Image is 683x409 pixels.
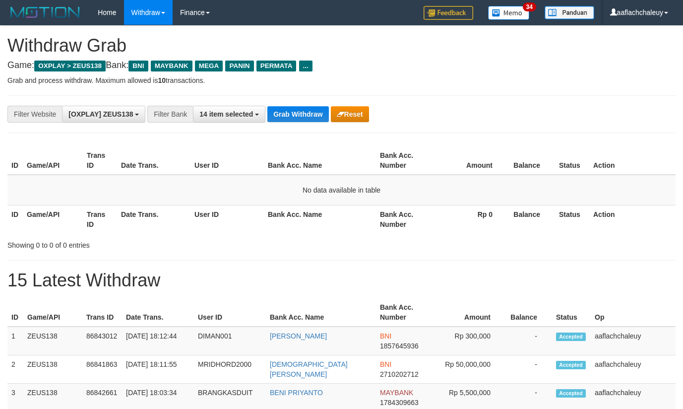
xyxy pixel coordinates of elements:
button: 14 item selected [193,106,265,123]
td: MRIDHORD2000 [194,355,266,384]
span: Copy 1857645936 to clipboard [380,342,419,350]
button: [OXPLAY] ZEUS138 [62,106,145,123]
td: ZEUS138 [23,355,82,384]
span: Accepted [556,389,586,398]
th: Amount [436,146,507,175]
th: Bank Acc. Name [266,298,376,327]
th: ID [7,298,23,327]
th: Balance [507,146,555,175]
h1: Withdraw Grab [7,36,676,56]
span: BNI [380,360,391,368]
th: Trans ID [83,146,117,175]
th: Status [552,298,591,327]
th: Action [589,146,676,175]
th: Game/API [23,146,83,175]
th: Status [555,146,589,175]
td: DIMAN001 [194,327,266,355]
th: User ID [194,298,266,327]
td: [DATE] 18:11:55 [122,355,194,384]
span: Accepted [556,333,586,341]
td: Rp 50,000,000 [435,355,505,384]
img: panduan.png [545,6,594,19]
span: Copy 1784309663 to clipboard [380,399,419,407]
th: ID [7,205,23,233]
span: Copy 2710202712 to clipboard [380,370,419,378]
th: Op [591,298,676,327]
button: Grab Withdraw [267,106,328,122]
td: ZEUS138 [23,327,82,355]
th: User ID [190,146,264,175]
span: Accepted [556,361,586,369]
span: MAYBANK [151,61,192,71]
div: Filter Bank [147,106,193,123]
th: Game/API [23,298,82,327]
th: Trans ID [82,298,122,327]
span: PERMATA [256,61,297,71]
td: aaflachchaleuy [591,327,676,355]
th: Bank Acc. Name [264,146,376,175]
h4: Game: Bank: [7,61,676,70]
th: ID [7,146,23,175]
th: Bank Acc. Number [376,205,436,233]
td: 86841863 [82,355,122,384]
span: MEGA [195,61,223,71]
th: Balance [505,298,552,327]
td: aaflachchaleuy [591,355,676,384]
img: Feedback.jpg [424,6,473,20]
span: BNI [128,61,148,71]
th: Rp 0 [436,205,507,233]
th: Trans ID [83,205,117,233]
td: 2 [7,355,23,384]
h1: 15 Latest Withdraw [7,271,676,290]
strong: 10 [158,76,166,84]
th: Status [555,205,589,233]
th: Date Trans. [117,205,190,233]
th: User ID [190,205,264,233]
td: 1 [7,327,23,355]
td: No data available in table [7,175,676,205]
th: Bank Acc. Number [376,298,435,327]
th: Action [589,205,676,233]
th: Balance [507,205,555,233]
span: BNI [380,332,391,340]
span: 34 [523,2,536,11]
th: Date Trans. [117,146,190,175]
td: - [505,327,552,355]
a: [DEMOGRAPHIC_DATA][PERSON_NAME] [270,360,348,378]
a: BENI PRIYANTO [270,389,323,397]
th: Game/API [23,205,83,233]
span: ... [299,61,312,71]
a: [PERSON_NAME] [270,332,327,340]
img: MOTION_logo.png [7,5,83,20]
span: [OXPLAY] ZEUS138 [68,110,133,118]
td: Rp 300,000 [435,327,505,355]
td: 86843012 [82,327,122,355]
p: Grab and process withdraw. Maximum allowed is transactions. [7,75,676,85]
span: PANIN [225,61,253,71]
td: - [505,355,552,384]
th: Bank Acc. Name [264,205,376,233]
span: MAYBANK [380,389,413,397]
button: Reset [331,106,369,122]
span: OXPLAY > ZEUS138 [34,61,106,71]
th: Date Trans. [122,298,194,327]
img: Button%20Memo.svg [488,6,530,20]
th: Bank Acc. Number [376,146,436,175]
td: [DATE] 18:12:44 [122,327,194,355]
span: 14 item selected [199,110,253,118]
div: Showing 0 to 0 of 0 entries [7,236,277,250]
th: Amount [435,298,505,327]
div: Filter Website [7,106,62,123]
